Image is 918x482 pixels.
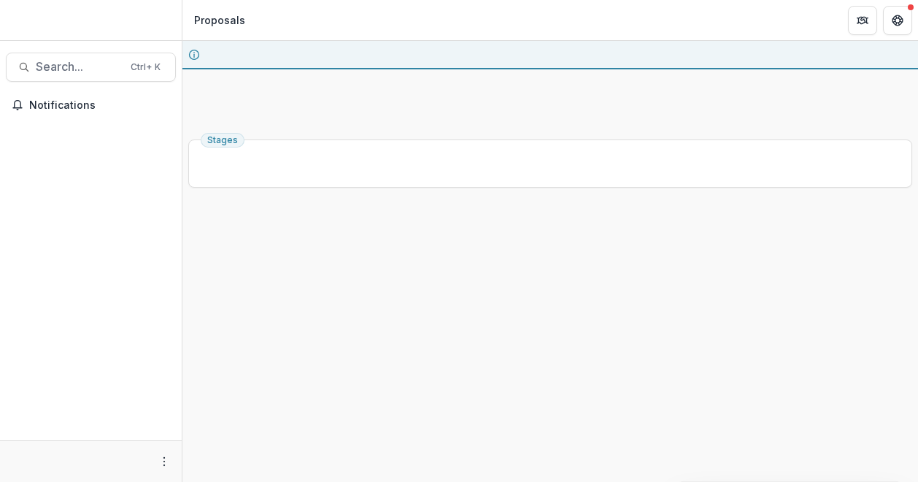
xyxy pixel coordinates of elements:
[29,99,170,112] span: Notifications
[207,135,238,145] span: Stages
[128,59,163,75] div: Ctrl + K
[6,93,176,117] button: Notifications
[155,453,173,470] button: More
[883,6,912,35] button: Get Help
[194,12,245,28] div: Proposals
[36,60,122,74] span: Search...
[6,53,176,82] button: Search...
[848,6,877,35] button: Partners
[188,9,251,31] nav: breadcrumb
